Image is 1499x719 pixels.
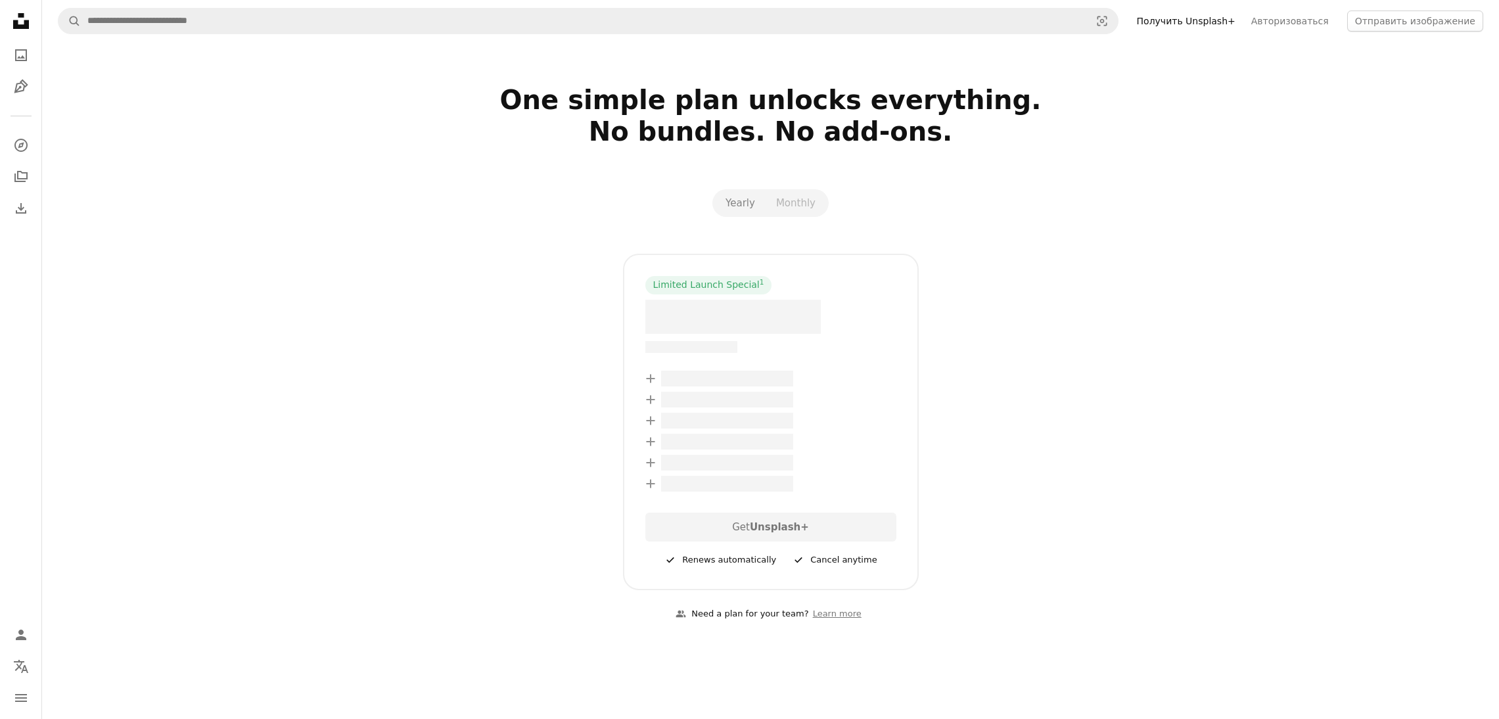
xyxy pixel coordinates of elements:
[8,42,34,68] a: Фотографии
[8,8,34,37] a: Главная — Unsplash
[58,8,1118,34] form: Найти визуальные материалы на сайте
[645,276,772,294] div: Limited Launch Special
[661,392,793,407] span: – –––– –––– ––– ––– –––– ––––
[645,341,738,353] span: –– –––– –––– –––– ––
[792,552,877,568] div: Cancel anytime
[8,164,34,190] a: Коллекции
[1086,9,1118,34] button: Visual search
[645,300,821,334] span: – –––– ––––.
[750,521,809,533] strong: Unsplash+
[757,279,767,292] a: 1
[715,192,766,214] button: Yearly
[661,455,793,471] span: – –––– –––– ––– ––– –––– ––––
[1251,16,1329,26] font: Авторизоваться
[760,278,764,286] sup: 1
[8,74,34,100] a: Иллюстрации
[766,192,826,214] button: Monthly
[1137,16,1235,26] font: Получить Unsplash+
[58,9,81,34] button: Поиск Unsplash
[661,476,793,492] span: – –––– –––– ––– ––– –––– ––––
[8,195,34,221] a: История загрузок
[676,607,808,621] div: Need a plan for your team?
[661,434,793,450] span: – –––– –––– ––– ––– –––– ––––
[1355,16,1475,26] font: Отправить изображение
[664,552,776,568] div: Renews automatically
[645,513,896,542] div: Get
[8,685,34,711] button: Меню
[661,371,793,386] span: – –––– –––– ––– ––– –––– ––––
[1243,11,1337,32] a: Авторизоваться
[1347,11,1483,32] button: Отправить изображение
[809,603,865,625] a: Learn more
[661,413,793,429] span: – –––– –––– ––– ––– –––– ––––
[1129,11,1243,32] a: Получить Unsplash+
[8,622,34,648] a: Войти / Зарегистрироваться
[8,132,34,158] a: Исследовать
[348,84,1194,179] h2: One simple plan unlocks everything. No bundles. No add-ons.
[8,653,34,680] button: Язык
